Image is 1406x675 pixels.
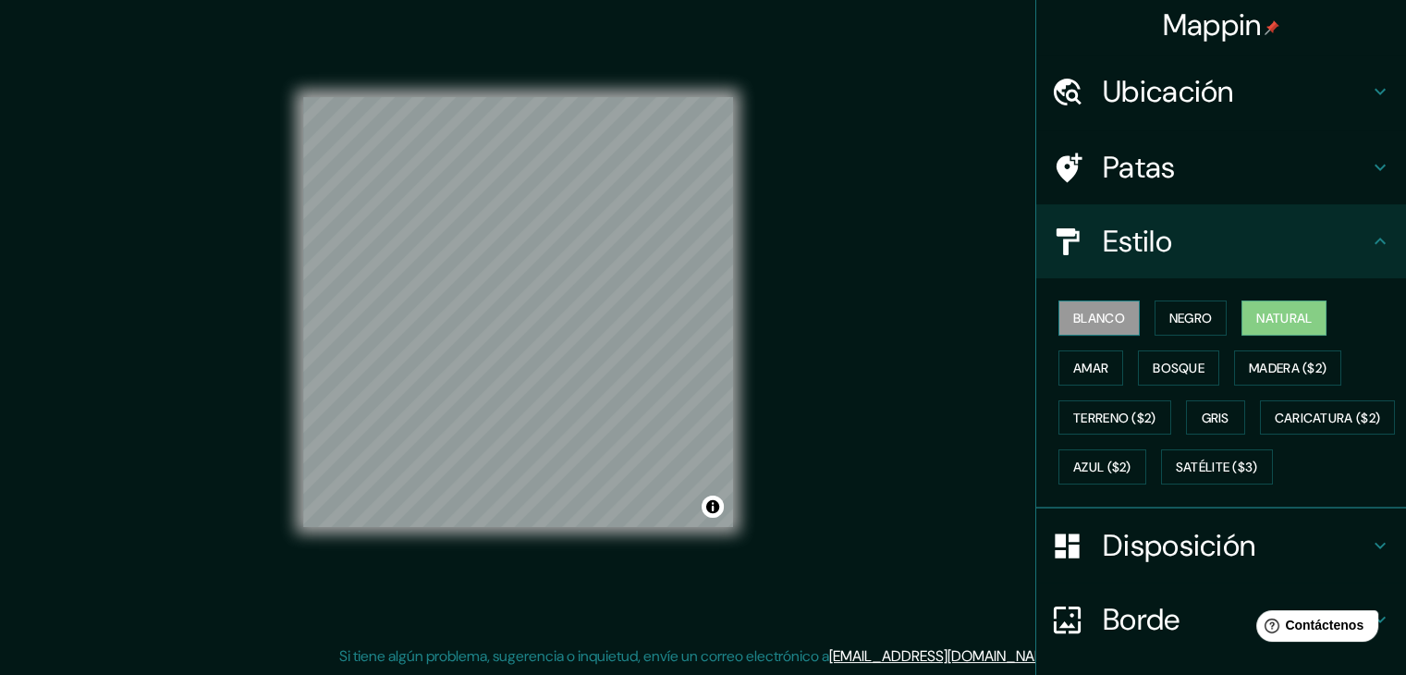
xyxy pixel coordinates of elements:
[1138,350,1219,386] button: Bosque
[1058,301,1140,336] button: Blanco
[1036,583,1406,657] div: Borde
[1073,410,1156,426] font: Terreno ($2)
[1161,449,1273,485] button: Satélite ($3)
[303,97,733,527] canvas: Mapa
[1073,460,1131,476] font: Azul ($2)
[1058,449,1146,485] button: Azul ($2)
[1153,360,1204,376] font: Bosque
[1169,310,1213,326] font: Negro
[1241,301,1327,336] button: Natural
[1256,310,1312,326] font: Natural
[1036,130,1406,204] div: Patas
[1249,360,1327,376] font: Madera ($2)
[1234,350,1341,386] button: Madera ($2)
[1163,6,1262,44] font: Mappin
[1155,301,1228,336] button: Negro
[702,496,724,518] button: Activar o desactivar atribución
[1036,204,1406,278] div: Estilo
[1073,310,1125,326] font: Blanco
[1275,410,1381,426] font: Caricatura ($2)
[1202,410,1229,426] font: Gris
[1265,20,1279,35] img: pin-icon.png
[339,646,829,666] font: Si tiene algún problema, sugerencia o inquietud, envíe un correo electrónico a
[1103,526,1255,565] font: Disposición
[1103,72,1234,111] font: Ubicación
[1036,55,1406,129] div: Ubicación
[1073,360,1108,376] font: Amar
[1058,400,1171,436] button: Terreno ($2)
[1103,148,1176,187] font: Patas
[1260,400,1396,436] button: Caricatura ($2)
[1241,603,1386,655] iframe: Lanzador de widgets de ayuda
[1176,460,1258,476] font: Satélite ($3)
[1103,600,1180,639] font: Borde
[1058,350,1123,386] button: Amar
[1036,509,1406,583] div: Disposición
[1103,222,1172,261] font: Estilo
[1186,400,1245,436] button: Gris
[829,646,1058,666] a: [EMAIL_ADDRESS][DOMAIN_NAME]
